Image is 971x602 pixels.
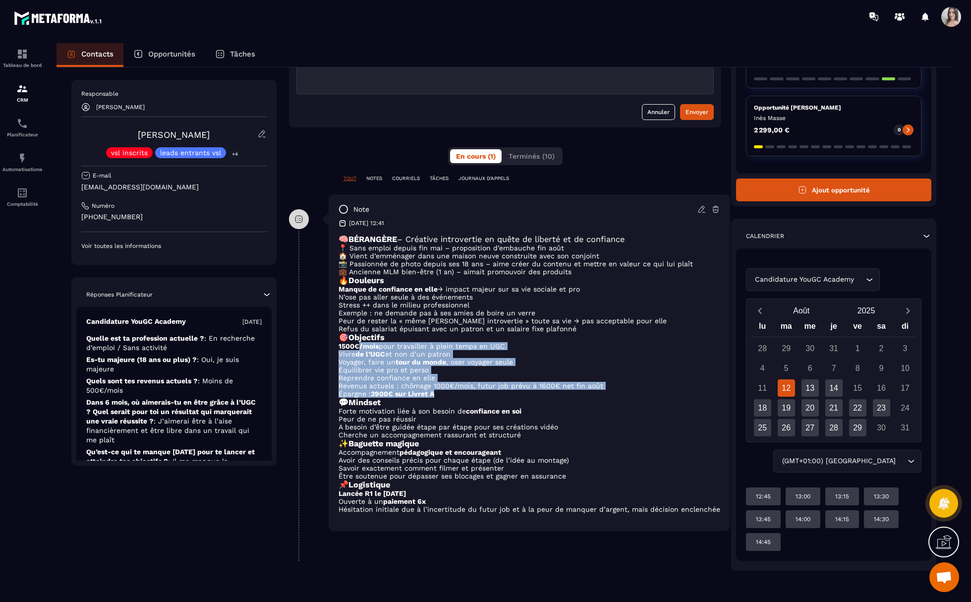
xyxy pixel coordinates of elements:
[349,219,384,227] p: [DATE] 12:41
[752,274,856,285] span: Candidature YouGC Academy
[801,379,819,397] div: 13
[353,205,369,214] p: note
[205,43,265,67] a: Tâches
[96,104,145,111] p: [PERSON_NAME]
[339,407,720,415] li: Forte motivation liée à son besoin de
[869,319,893,337] div: sa
[874,492,889,500] p: 13:30
[778,340,795,357] div: 29
[86,376,262,395] p: Quels sont tes revenus actuels ?
[111,149,148,156] p: vsl inscrits
[801,419,819,436] div: 27
[400,448,501,456] strong: pédagogique et encourageant
[430,175,449,182] p: TÂCHES
[849,399,866,417] div: 22
[503,149,561,163] button: Terminés (10)
[16,48,28,60] img: formation
[339,244,720,252] p: 📍 Sans emploi depuis fin mai – proposition d’embauche fin août
[348,235,397,244] strong: BÉRANGÈRE
[746,268,880,291] div: Search for option
[754,360,771,377] div: 4
[2,41,42,75] a: formationformationTableau de bord
[86,355,262,374] p: Es-tu majeure (18 ans ou plus) ?
[339,285,438,293] strong: Manque de confiance en elle
[228,149,241,159] p: +4
[750,340,917,436] div: Calendar days
[509,152,555,160] span: Terminés (10)
[897,379,914,397] div: 17
[750,304,769,317] button: Previous month
[929,562,959,592] a: Ouvrir le chat
[339,268,720,276] p: 💼 Ancienne MLM bien-être (1 an) – aimait promouvoir des produits
[835,515,849,523] p: 14:15
[778,399,795,417] div: 19
[339,366,720,374] li: Équilibrer vie pro et perso
[2,201,42,207] p: Comptabilité
[873,419,890,436] div: 30
[81,90,267,98] p: Responsable
[348,480,390,489] strong: Logistique
[750,319,917,436] div: Calendar wrapper
[801,360,819,377] div: 6
[642,104,675,120] button: Annuler
[898,126,901,133] p: 0
[339,235,720,244] h3: 🧠 – Créative introvertie en quête de liberté et de confiance
[57,43,123,67] a: Contacts
[2,132,42,137] p: Planificateur
[86,447,262,476] p: Qu’est-ce qui te manque [DATE] pour te lancer et atteindre tes objectifs ?
[2,110,42,145] a: schedulerschedulerPlanificateur
[86,291,153,299] p: Réponses Planificateur
[81,212,267,222] p: [PHONE_NUMBER]
[778,360,795,377] div: 5
[796,515,810,523] p: 14:00
[680,104,714,120] button: Envoyer
[873,379,890,397] div: 16
[81,50,114,59] p: Contacts
[339,505,720,513] li: Hésitation initiale due à l’incertitude du futur job et à la peur de manquer d’argent, mais décis...
[897,360,914,377] div: 10
[339,497,720,505] li: Ouverte à un
[16,118,28,129] img: scheduler
[339,374,720,382] li: Reprendre confiance en elle
[339,333,720,342] h3: 🎯
[849,379,866,397] div: 15
[754,114,914,122] p: Inès Masse
[339,489,406,497] strong: Lancée R1 le [DATE]
[355,350,385,358] strong: de l’UGC
[339,260,720,268] p: 📸 Passionnée de photo depuis ses 18 ans – aime créer du contenu et mettre en valeur ce qui lui plaît
[873,399,890,417] div: 23
[2,180,42,214] a: accountantaccountantComptabilité
[873,360,890,377] div: 9
[846,319,869,337] div: ve
[86,398,262,445] p: Dans 6 mois, où aimerais-tu en être grâce à l’UGC ? Quel serait pour toi un résultat qui marquera...
[2,97,42,103] p: CRM
[685,107,708,117] div: Envoyer
[339,415,720,423] li: Peur de ne pas réussir
[801,399,819,417] div: 20
[754,340,771,357] div: 28
[458,175,509,182] p: JOURNAUX D'APPELS
[849,340,866,357] div: 1
[339,431,720,439] li: Cherche un accompagnement rassurant et structuré
[798,319,822,337] div: me
[822,319,846,337] div: je
[348,333,385,342] strong: Objectifs
[339,293,720,301] li: N’ose pas aller seule à des événements
[123,43,205,67] a: Opportunités
[93,172,112,180] p: E-mail
[780,456,898,467] span: (GMT+01:00) [GEOGRAPHIC_DATA]
[778,379,795,397] div: 12
[874,515,889,523] p: 14:30
[778,419,795,436] div: 26
[230,50,255,59] p: Tâches
[339,309,720,317] li: Exemple : ne demande pas à ses amies de boire un verre
[383,497,426,505] strong: paiement 6x
[754,399,771,417] div: 18
[16,187,28,199] img: accountant
[835,492,849,500] p: 13:15
[339,301,720,309] li: Stress ++ dans le milieu professionnel
[893,319,917,337] div: di
[81,242,267,250] p: Voir toutes les informations
[773,450,921,473] div: Search for option
[897,399,914,417] div: 24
